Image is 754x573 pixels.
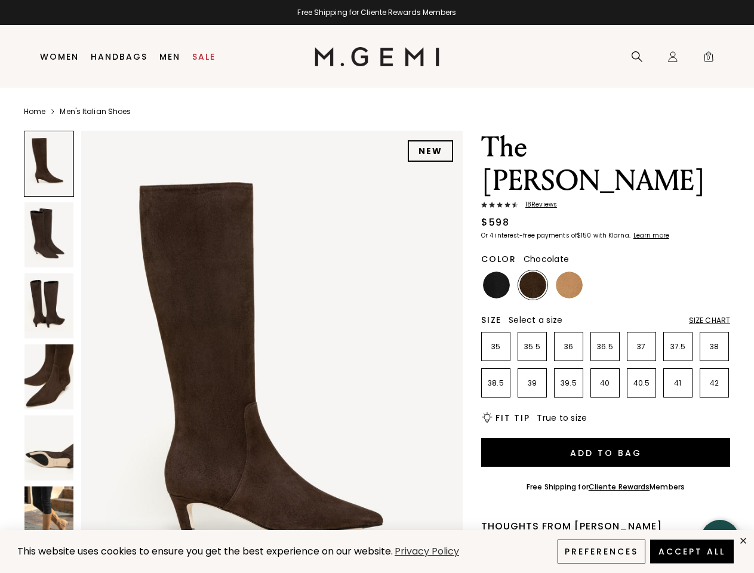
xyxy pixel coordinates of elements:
[524,253,569,265] span: Chocolate
[496,413,530,423] h2: Fit Tip
[60,107,131,116] a: Men's Italian Shoes
[555,342,583,352] p: 36
[24,273,73,338] img: The Tina
[700,378,728,388] p: 42
[627,378,655,388] p: 40.5
[408,140,453,162] div: NEW
[593,231,632,240] klarna-placement-style-body: with Klarna
[555,378,583,388] p: 39.5
[91,52,147,61] a: Handbags
[556,272,583,298] img: Biscuit
[24,415,73,480] img: The Tina
[483,272,510,298] img: Black
[518,342,546,352] p: 35.5
[518,201,557,208] span: 18 Review s
[518,378,546,388] p: 39
[519,272,546,298] img: Chocolate
[738,536,748,546] div: close
[481,215,509,230] div: $598
[591,378,619,388] p: 40
[689,316,730,325] div: Size Chart
[481,201,730,211] a: 18Reviews
[482,342,510,352] p: 35
[24,202,73,267] img: The Tina
[17,544,393,558] span: This website uses cookies to ensure you get the best experience on our website.
[627,342,655,352] p: 37
[537,412,587,424] span: True to size
[315,47,439,66] img: M.Gemi
[24,486,73,552] img: The Tina
[192,52,216,61] a: Sale
[159,52,180,61] a: Men
[577,231,591,240] klarna-placement-style-amount: $150
[633,231,669,240] klarna-placement-style-cta: Learn more
[24,344,73,409] img: The Tina
[481,254,516,264] h2: Color
[664,378,692,388] p: 41
[558,540,645,563] button: Preferences
[481,438,730,467] button: Add to Bag
[527,482,685,492] div: Free Shipping for Members
[40,52,79,61] a: Women
[24,107,45,116] a: Home
[481,231,577,240] klarna-placement-style-body: Or 4 interest-free payments of
[700,342,728,352] p: 38
[589,482,650,492] a: Cliente Rewards
[482,378,510,388] p: 38.5
[703,53,715,65] span: 0
[481,315,501,325] h2: Size
[632,232,669,239] a: Learn more
[481,519,730,534] div: Thoughts from [PERSON_NAME]
[481,131,730,198] h1: The [PERSON_NAME]
[509,314,562,326] span: Select a size
[664,342,692,352] p: 37.5
[650,540,734,563] button: Accept All
[393,544,461,559] a: Privacy Policy (opens in a new tab)
[591,342,619,352] p: 36.5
